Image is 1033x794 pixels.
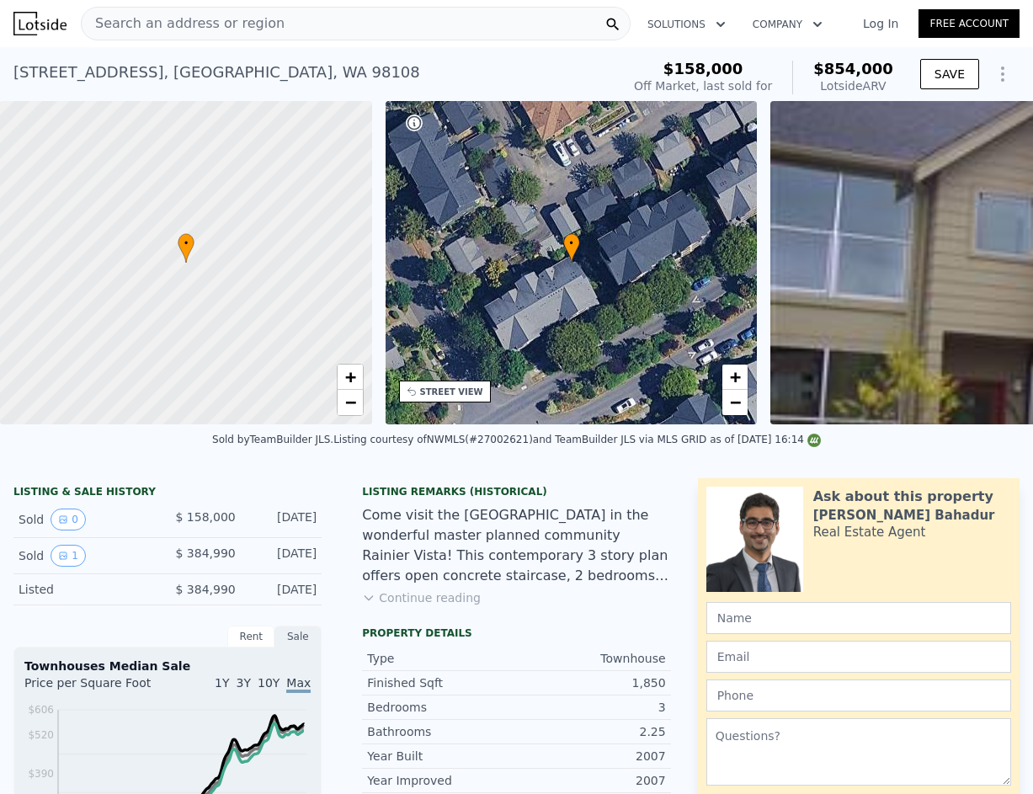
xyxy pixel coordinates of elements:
span: $854,000 [813,60,893,77]
div: Bathrooms [367,723,516,740]
div: [DATE] [249,581,317,598]
div: • [563,233,580,263]
button: View historical data [51,509,86,530]
div: 2007 [516,772,665,789]
input: Name [706,602,1011,634]
div: Type [367,650,516,667]
div: Property details [362,626,670,640]
div: 2.25 [516,723,665,740]
div: 3 [516,699,665,716]
div: • [178,233,194,263]
a: Zoom out [722,390,748,415]
tspan: $606 [28,704,54,716]
div: Off Market, last sold for [634,77,772,94]
div: Sold by TeamBuilder JLS . [212,434,333,445]
input: Email [706,641,1011,673]
span: + [730,366,741,387]
button: Continue reading [362,589,481,606]
div: Rent [227,626,274,647]
div: Listed [19,581,154,598]
button: Company [739,9,836,40]
div: Listing courtesy of NWMLS (#27002621) and TeamBuilder JLS via MLS GRID as of [DATE] 16:14 [333,434,821,445]
div: STREET VIEW [420,386,483,398]
div: Sold [19,509,154,530]
span: Max [286,676,311,693]
img: NWMLS Logo [807,434,821,447]
span: • [178,236,194,251]
img: Lotside [13,12,67,35]
div: Sale [274,626,322,647]
a: Log In [843,15,919,32]
span: 3Y [237,676,251,690]
div: Listing Remarks (Historical) [362,485,670,498]
button: View historical data [51,545,86,567]
span: 1Y [215,676,229,690]
a: Free Account [919,9,1020,38]
span: − [730,392,741,413]
div: Year Improved [367,772,516,789]
div: Year Built [367,748,516,765]
div: Lotside ARV [813,77,893,94]
button: SAVE [920,59,979,89]
span: 10Y [258,676,280,690]
div: Townhouses Median Sale [24,658,311,674]
div: [PERSON_NAME] Bahadur [813,507,995,524]
div: LISTING & SALE HISTORY [13,485,322,502]
tspan: $520 [28,729,54,741]
div: 2007 [516,748,665,765]
span: • [563,236,580,251]
div: Ask about this property [813,487,993,507]
div: [STREET_ADDRESS] , [GEOGRAPHIC_DATA] , WA 98108 [13,61,420,84]
div: Come visit the [GEOGRAPHIC_DATA] in the wonderful master planned community Rainier Vista! This co... [362,505,670,586]
div: 1,850 [516,674,665,691]
span: + [344,366,355,387]
span: Search an address or region [82,13,285,34]
span: $158,000 [663,60,743,77]
input: Phone [706,679,1011,711]
span: $ 384,990 [175,583,235,596]
a: Zoom in [722,365,748,390]
div: Real Estate Agent [813,524,926,541]
button: Show Options [986,57,1020,91]
a: Zoom out [338,390,363,415]
tspan: $390 [28,768,54,780]
div: Price per Square Foot [24,674,168,701]
span: − [344,392,355,413]
div: Sold [19,545,154,567]
div: Bedrooms [367,699,516,716]
div: Finished Sqft [367,674,516,691]
span: $ 384,990 [175,546,235,560]
span: $ 158,000 [175,510,235,524]
a: Zoom in [338,365,363,390]
div: Townhouse [516,650,665,667]
div: [DATE] [249,509,317,530]
div: [DATE] [249,545,317,567]
button: Solutions [634,9,739,40]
